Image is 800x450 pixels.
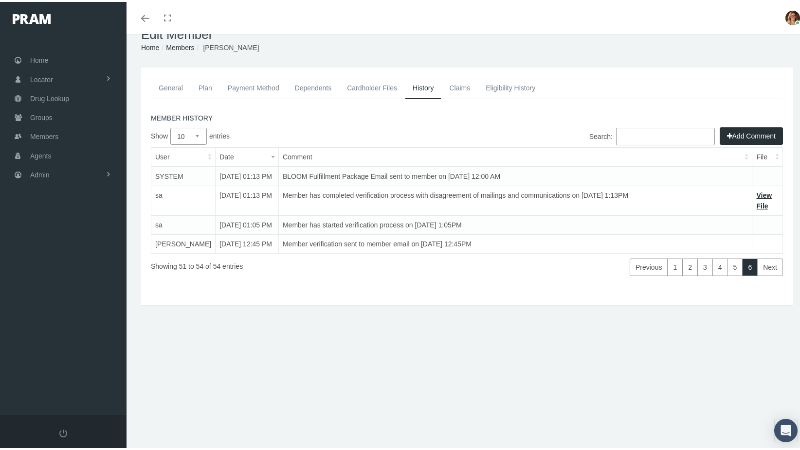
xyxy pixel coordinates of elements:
[697,257,713,274] a: 3
[30,49,48,68] span: Home
[757,257,783,274] a: Next
[216,214,279,233] td: [DATE] 01:05 PM
[30,87,69,106] span: Drug Lookup
[785,9,800,23] img: S_Profile_Picture_2.jpg
[752,146,783,165] th: File: activate to sort column ascending
[151,165,216,184] td: SYSTEM
[151,75,191,97] a: General
[141,42,159,50] a: Home
[278,146,752,165] th: Comment: activate to sort column ascending
[742,257,758,274] a: 6
[13,12,51,22] img: PRAM_20_x_78.png
[441,75,478,97] a: Claims
[203,42,259,50] span: [PERSON_NAME]
[151,146,216,165] th: User: activate to sort column ascending
[774,417,798,440] div: Open Intercom Messenger
[287,75,340,97] a: Dependents
[756,190,772,208] a: View File
[191,75,220,97] a: Plan
[720,125,783,143] button: Add Comment
[151,233,216,252] td: [PERSON_NAME]
[712,257,728,274] a: 4
[216,146,279,165] th: Date: activate to sort column ascending
[151,126,467,143] label: Show entries
[216,165,279,184] td: [DATE] 01:13 PM
[278,233,752,252] td: Member verification sent to member email on [DATE] 12:45PM
[216,233,279,252] td: [DATE] 12:45 PM
[630,257,668,274] a: Previous
[166,42,194,50] a: Members
[278,214,752,233] td: Member has started verification process on [DATE] 1:05PM
[667,257,683,274] a: 1
[278,184,752,214] td: Member has completed verification process with disagreement of mailings and communications on [DA...
[589,126,715,143] label: Search:
[220,75,287,97] a: Payment Method
[151,112,783,121] h5: MEMBER HISTORY
[30,69,53,87] span: Locator
[151,184,216,214] td: sa
[170,126,207,143] select: Showentries
[616,126,715,143] input: Search:
[727,257,743,274] a: 5
[151,214,216,233] td: sa
[30,106,53,125] span: Groups
[339,75,405,97] a: Cardholder Files
[478,75,543,97] a: Eligibility History
[682,257,698,274] a: 2
[30,125,58,144] span: Members
[405,75,442,97] a: History
[30,164,50,182] span: Admin
[278,165,752,184] td: BLOOM Fulfillment Package Email sent to member on [DATE] 12:00 AM
[30,145,52,163] span: Agents
[141,25,793,40] h1: Edit Member
[216,184,279,214] td: [DATE] 01:13 PM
